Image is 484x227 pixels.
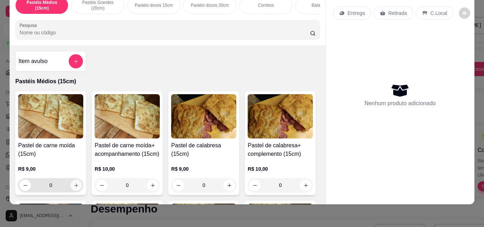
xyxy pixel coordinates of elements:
button: increase-product-quantity [71,180,82,191]
input: Pesquisa [19,29,310,36]
button: decrease-product-quantity [173,180,184,191]
button: add-separate-item [69,54,83,68]
p: R$ 10,00 [248,165,313,172]
img: product-image [248,94,313,138]
p: Pastéis doces 15cm [135,2,173,8]
h4: Item avulso [18,57,47,66]
p: Pastéis Médios (15cm) [15,77,320,86]
p: C.Local [430,10,447,17]
label: Pesquisa [19,22,39,28]
p: R$ 9,00 [18,165,83,172]
img: product-image [95,94,160,138]
p: Entrega [348,10,365,17]
h4: Pastel de calabresa+ complemento (15cm) [248,141,313,158]
p: Retirada [388,10,407,17]
p: Nenhum produto adicionado [365,99,436,108]
button: decrease-product-quantity [459,7,470,19]
p: Combos [258,2,274,8]
p: Pastéis doces 20cm [191,2,229,8]
p: R$ 10,00 [95,165,160,172]
p: Batata frita [311,2,332,8]
p: R$ 9,00 [171,165,236,172]
button: decrease-product-quantity [19,180,31,191]
h4: Pastel de carne moída (15cm) [18,141,83,158]
h4: Pastel de calabresa (15cm) [171,141,236,158]
button: increase-product-quantity [224,180,235,191]
img: product-image [18,94,83,138]
img: product-image [171,94,236,138]
h4: Pastel de carne moída+ acompanhamento (15cm) [95,141,160,158]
